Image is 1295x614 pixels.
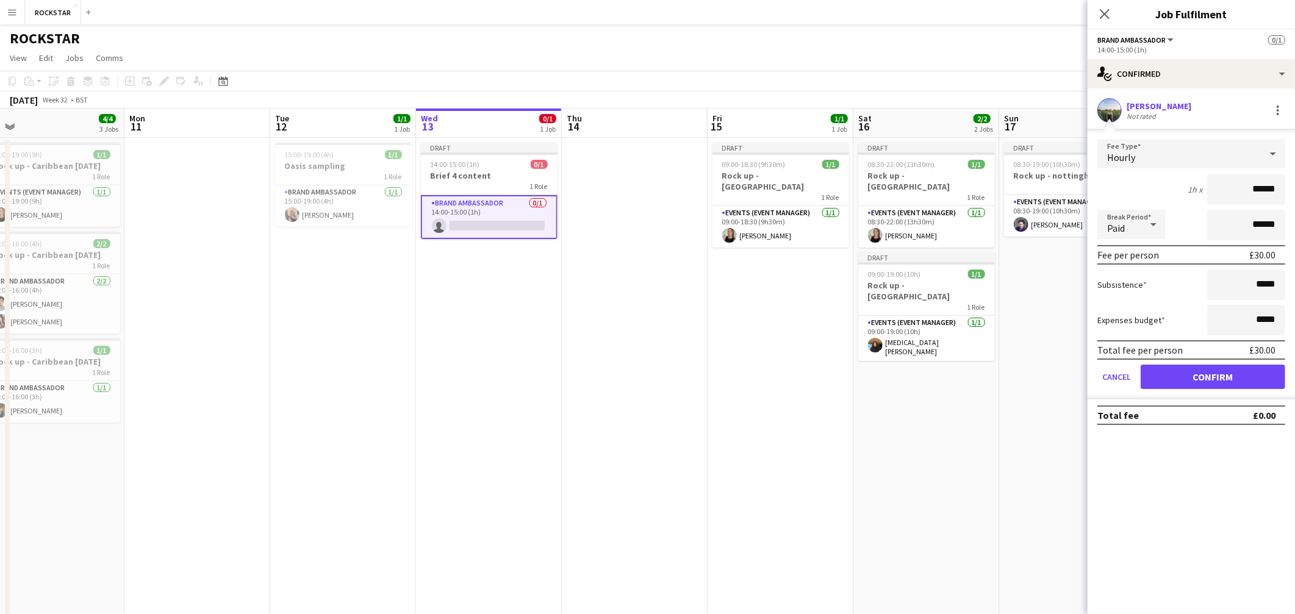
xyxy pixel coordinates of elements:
[76,95,88,104] div: BST
[93,172,110,181] span: 1 Role
[10,94,38,106] div: [DATE]
[722,160,786,169] span: 09:00-18:30 (9h30m)
[1097,279,1147,290] label: Subsistence
[1097,365,1136,389] button: Cancel
[275,160,412,171] h3: Oasis sampling
[831,124,847,134] div: 1 Job
[858,113,872,124] span: Sat
[1088,6,1295,22] h3: Job Fulfilment
[1004,143,1141,237] div: Draft08:30-19:00 (10h30m)1/1Rock up - nottingham [DATE]1 RoleEvents (Event Manager)1/108:30-19:00...
[968,270,985,279] span: 1/1
[275,143,412,227] div: 15:00-19:00 (4h)1/1Oasis sampling1 RoleBrand Ambassador1/115:00-19:00 (4h)[PERSON_NAME]
[858,280,995,302] h3: Rock up - [GEOGRAPHIC_DATA]
[1004,143,1141,152] div: Draft
[1188,184,1202,195] div: 1h x
[93,368,110,377] span: 1 Role
[384,172,402,181] span: 1 Role
[539,114,556,123] span: 0/1
[1107,222,1125,234] span: Paid
[974,114,991,123] span: 2/2
[968,160,985,169] span: 1/1
[385,150,402,159] span: 1/1
[1004,113,1019,124] span: Sun
[93,346,110,355] span: 1/1
[974,124,993,134] div: 2 Jobs
[565,120,582,134] span: 14
[127,120,145,134] span: 11
[96,52,123,63] span: Comms
[285,150,334,159] span: 15:00-19:00 (4h)
[1097,315,1165,326] label: Expenses budget
[65,52,84,63] span: Jobs
[275,185,412,227] app-card-role: Brand Ambassador1/115:00-19:00 (4h)[PERSON_NAME]
[822,160,839,169] span: 1/1
[1097,409,1139,421] div: Total fee
[1127,101,1191,112] div: [PERSON_NAME]
[1097,249,1159,261] div: Fee per person
[431,160,480,169] span: 14:00-15:00 (1h)
[93,261,110,270] span: 1 Role
[1249,344,1275,356] div: £30.00
[712,206,849,248] app-card-role: Events (Event Manager)1/109:00-18:30 (9h30m)[PERSON_NAME]
[421,113,438,124] span: Wed
[712,113,722,124] span: Fri
[858,252,995,262] div: Draft
[967,193,985,202] span: 1 Role
[540,124,556,134] div: 1 Job
[393,114,411,123] span: 1/1
[275,113,289,124] span: Tue
[5,50,32,66] a: View
[1004,195,1141,237] app-card-role: Events (Event Manager)1/108:30-19:00 (10h30m)[PERSON_NAME]
[99,124,118,134] div: 3 Jobs
[10,29,80,48] h1: ROCKSTAR
[712,143,849,152] div: Draft
[1002,120,1019,134] span: 17
[567,113,582,124] span: Thu
[858,206,995,248] app-card-role: Events (Event Manager)1/108:30-22:00 (13h30m)[PERSON_NAME]
[421,195,558,239] app-card-role: Brand Ambassador0/114:00-15:00 (1h)
[868,270,921,279] span: 09:00-19:00 (10h)
[1088,59,1295,88] div: Confirmed
[858,143,995,248] app-job-card: Draft08:30-22:00 (13h30m)1/1Rock up -[GEOGRAPHIC_DATA]1 RoleEvents (Event Manager)1/108:30-22:00 ...
[421,143,558,152] div: Draft
[530,182,548,191] span: 1 Role
[1097,35,1175,45] button: Brand Ambassador
[858,252,995,361] app-job-card: Draft09:00-19:00 (10h)1/1Rock up - [GEOGRAPHIC_DATA]1 RoleEvents (Event Manager)1/109:00-19:00 (1...
[1097,344,1183,356] div: Total fee per person
[93,239,110,248] span: 2/2
[421,143,558,239] app-job-card: Draft14:00-15:00 (1h)0/1Brief 4 content1 RoleBrand Ambassador0/114:00-15:00 (1h)
[60,50,88,66] a: Jobs
[858,316,995,361] app-card-role: Events (Event Manager)1/109:00-19:00 (10h)[MEDICAL_DATA][PERSON_NAME]
[856,120,872,134] span: 16
[419,120,438,134] span: 13
[831,114,848,123] span: 1/1
[712,170,849,192] h3: Rock up -[GEOGRAPHIC_DATA]
[711,120,722,134] span: 15
[129,113,145,124] span: Mon
[34,50,58,66] a: Edit
[1004,170,1141,181] h3: Rock up - nottingham [DATE]
[25,1,81,24] button: ROCKSTAR
[10,52,27,63] span: View
[967,302,985,312] span: 1 Role
[858,170,995,192] h3: Rock up -[GEOGRAPHIC_DATA]
[1097,35,1166,45] span: Brand Ambassador
[91,50,128,66] a: Comms
[1014,160,1081,169] span: 08:30-19:00 (10h30m)
[93,150,110,159] span: 1/1
[858,143,995,152] div: Draft
[1249,249,1275,261] div: £30.00
[273,120,289,134] span: 12
[394,124,410,134] div: 1 Job
[421,170,558,181] h3: Brief 4 content
[1107,151,1135,163] span: Hourly
[712,143,849,248] app-job-card: Draft09:00-18:30 (9h30m)1/1Rock up -[GEOGRAPHIC_DATA]1 RoleEvents (Event Manager)1/109:00-18:30 (...
[39,52,53,63] span: Edit
[1141,365,1285,389] button: Confirm
[1253,409,1275,421] div: £0.00
[1097,45,1285,54] div: 14:00-15:00 (1h)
